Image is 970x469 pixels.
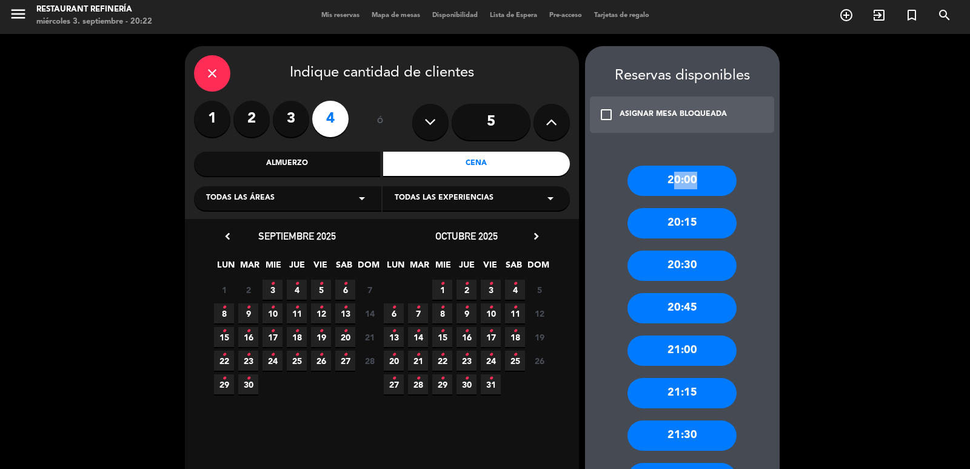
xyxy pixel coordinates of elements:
[395,192,493,204] span: Todas las experiencias
[270,345,275,365] i: •
[464,274,469,294] i: •
[214,374,234,394] span: 29
[489,345,493,365] i: •
[408,351,428,371] span: 21
[489,274,493,294] i: •
[627,166,737,196] div: 20:00
[457,280,477,300] span: 2
[287,258,307,278] span: JUE
[287,327,307,347] span: 18
[295,274,299,294] i: •
[312,101,349,137] label: 4
[505,303,525,323] span: 11
[513,298,517,317] i: •
[360,327,380,347] span: 21
[343,345,347,365] i: •
[585,64,780,88] div: Reservas disponibles
[214,303,234,323] span: 8
[319,322,323,341] i: •
[440,345,444,365] i: •
[246,298,250,317] i: •
[529,351,549,371] span: 26
[9,5,27,27] button: menu
[627,336,737,366] div: 21:00
[360,280,380,300] span: 7
[360,303,380,323] span: 14
[481,351,501,371] span: 24
[481,327,501,347] span: 17
[464,369,469,388] i: •
[627,251,737,281] div: 20:30
[481,374,501,394] span: 31
[287,351,307,371] span: 25
[416,345,420,365] i: •
[263,351,283,371] span: 24
[529,303,549,323] span: 12
[222,369,226,388] i: •
[238,327,258,347] span: 16
[432,280,452,300] span: 1
[343,274,347,294] i: •
[214,280,234,300] span: 1
[484,12,543,19] span: Lista de Espera
[270,298,275,317] i: •
[505,280,525,300] span: 4
[319,298,323,317] i: •
[432,374,452,394] span: 29
[214,351,234,371] span: 22
[457,258,477,278] span: JUE
[335,303,355,323] span: 13
[464,298,469,317] i: •
[310,258,330,278] span: VIE
[335,280,355,300] span: 6
[263,303,283,323] span: 10
[222,322,226,341] i: •
[627,420,737,451] div: 21:30
[384,327,404,347] span: 13
[335,327,355,347] span: 20
[543,191,558,206] i: arrow_drop_down
[530,230,543,243] i: chevron_right
[233,101,270,137] label: 2
[238,374,258,394] span: 30
[489,369,493,388] i: •
[620,109,727,121] div: ASIGNAR MESA BLOQUEADA
[937,8,952,22] i: search
[392,322,396,341] i: •
[263,280,283,300] span: 3
[416,298,420,317] i: •
[872,8,886,22] i: exit_to_app
[361,101,400,143] div: ó
[36,16,152,28] div: miércoles 3. septiembre - 20:22
[408,374,428,394] span: 28
[194,55,570,92] div: Indique cantidad de clientes
[216,258,236,278] span: LUN
[440,298,444,317] i: •
[384,303,404,323] span: 6
[36,4,152,16] div: Restaurant Refinería
[319,274,323,294] i: •
[355,191,369,206] i: arrow_drop_down
[311,351,331,371] span: 26
[440,274,444,294] i: •
[489,322,493,341] i: •
[543,12,588,19] span: Pre-acceso
[505,327,525,347] span: 18
[392,298,396,317] i: •
[513,345,517,365] i: •
[627,378,737,408] div: 21:15
[627,293,737,323] div: 20:45
[457,327,477,347] span: 16
[366,12,426,19] span: Mapa de mesas
[435,230,498,242] span: octubre 2025
[221,230,234,243] i: chevron_left
[481,303,501,323] span: 10
[905,8,919,22] i: turned_in_not
[311,280,331,300] span: 5
[839,8,854,22] i: add_circle_outline
[273,101,309,137] label: 3
[408,303,428,323] span: 7
[295,345,299,365] i: •
[263,258,283,278] span: MIE
[457,374,477,394] span: 30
